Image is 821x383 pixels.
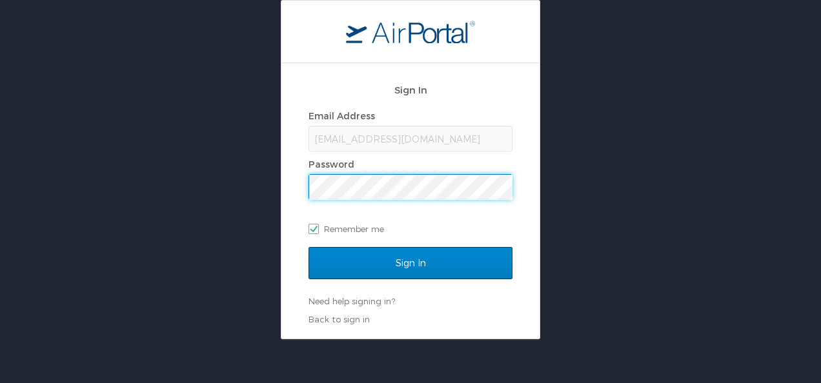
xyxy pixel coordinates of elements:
a: Back to sign in [309,314,370,324]
label: Remember me [309,219,512,239]
label: Password [309,159,354,170]
a: Need help signing in? [309,296,395,306]
h2: Sign In [309,83,512,97]
img: logo [346,20,475,43]
input: Sign In [309,247,512,279]
label: Email Address [309,110,375,121]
